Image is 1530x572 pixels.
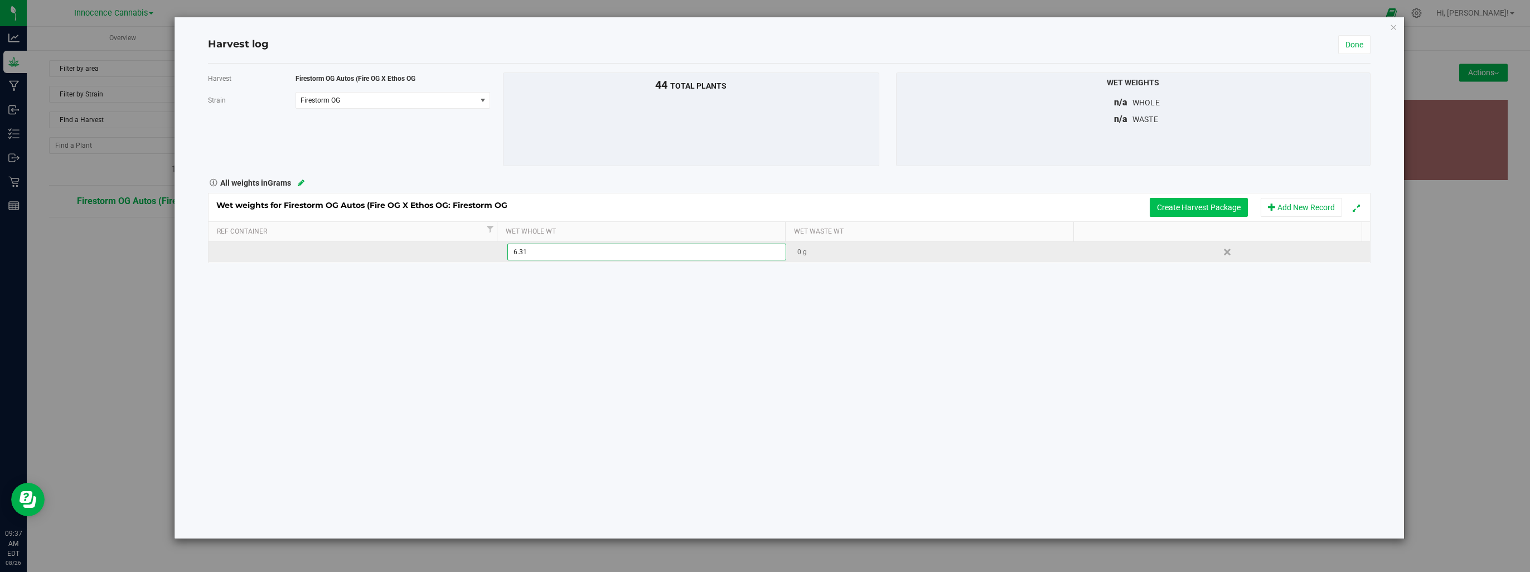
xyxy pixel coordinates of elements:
span: Strain [208,96,226,104]
a: Done [1338,35,1371,54]
span: Grams [268,178,291,187]
span: select [476,93,490,108]
span: 44 [655,78,667,91]
button: Create Harvest Package [1150,198,1248,217]
span: waste [1132,115,1158,124]
span: Wet weights for Firestorm OG Autos (Fire OG X Ethos OG: Firestorm OG [216,200,519,210]
h4: Harvest log [208,37,269,52]
button: Expand [1348,200,1364,216]
span: Firestorm OG Autos (Fire OG X Ethos OG [296,75,415,83]
span: total plants [670,81,727,90]
span: n/a [1114,114,1127,124]
a: Wet Waste Wt [794,227,1069,236]
iframe: Resource center [11,483,45,516]
span: Harvest [208,75,231,83]
button: Add New Record [1261,198,1342,217]
span: Wet Weights [1107,78,1159,87]
span: Firestorm OG [301,96,464,104]
a: Delete [1220,245,1237,259]
a: Filter [483,222,497,236]
span: whole [1132,98,1160,107]
div: 0 g [797,247,1079,258]
strong: All weights in [220,174,291,189]
span: n/a [1114,97,1127,108]
a: Ref Container [217,227,483,236]
a: Wet Whole Wt [506,227,781,236]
